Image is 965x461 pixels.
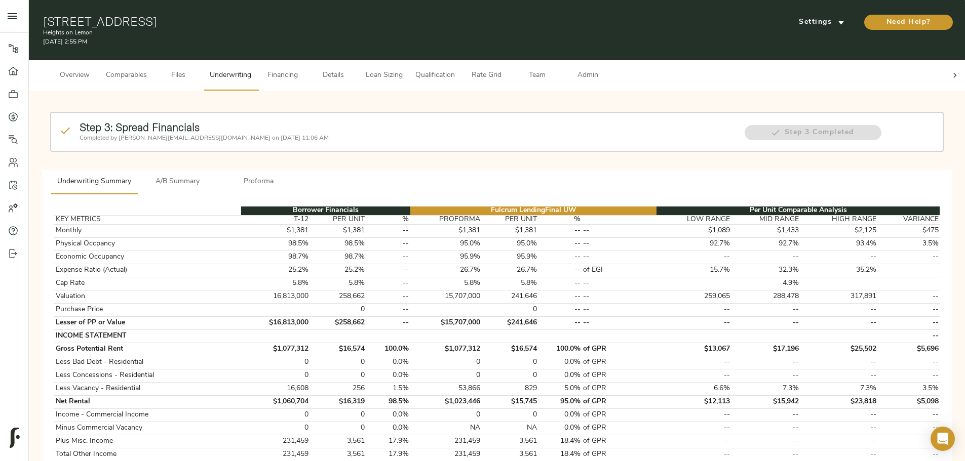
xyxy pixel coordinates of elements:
[241,422,310,435] td: 0
[54,290,241,303] td: Valuation
[800,382,877,395] td: 7.3%
[800,369,877,382] td: --
[366,290,410,303] td: --
[657,408,731,422] td: --
[482,237,538,250] td: 95.0%
[366,408,410,422] td: 0.0%
[731,303,800,316] td: --
[794,16,850,29] span: Settings
[241,356,310,369] td: 0
[877,422,940,435] td: --
[410,277,482,290] td: 5.8%
[877,369,940,382] td: --
[482,435,538,448] td: 3,561
[877,343,940,356] td: $5,696
[582,224,657,237] td: --
[800,224,877,237] td: $2,125
[482,215,538,224] th: PER UNIT
[731,277,800,290] td: 4.9%
[310,290,366,303] td: 258,662
[366,264,410,277] td: --
[241,316,310,329] td: $16,813,000
[582,343,657,356] td: of GPR
[731,448,800,461] td: --
[731,290,800,303] td: 288,478
[657,382,731,395] td: 6.6%
[657,356,731,369] td: --
[877,448,940,461] td: --
[538,224,582,237] td: --
[310,343,366,356] td: $16,574
[538,448,582,461] td: 18.4%
[582,316,657,329] td: --
[366,382,410,395] td: 1.5%
[582,408,657,422] td: of GPR
[582,422,657,435] td: of GPR
[54,237,241,250] td: Physical Occpancy
[54,356,241,369] td: Less Bad Debt - Residential
[54,329,241,343] td: INCOME STATEMENT
[310,277,366,290] td: 5.8%
[784,15,860,30] button: Settings
[54,382,241,395] td: Less Vacancy - Residential
[241,250,310,264] td: 98.7%
[310,215,366,224] th: PER UNIT
[80,134,734,143] p: Completed by [PERSON_NAME][EMAIL_ADDRESS][DOMAIN_NAME] on [DATE] 11:06 AM
[54,448,241,461] td: Total Other Income
[731,408,800,422] td: --
[366,435,410,448] td: 17.9%
[241,343,310,356] td: $1,077,312
[241,215,310,224] th: T-12
[582,369,657,382] td: of GPR
[43,28,648,37] p: Heights on Lemon
[538,237,582,250] td: --
[410,395,482,408] td: $1,023,446
[877,237,940,250] td: 3.5%
[877,395,940,408] td: $5,098
[657,264,731,277] td: 15.7%
[877,250,940,264] td: --
[538,395,582,408] td: 95.0%
[482,356,538,369] td: 0
[582,395,657,408] td: of GPR
[482,343,538,356] td: $16,574
[366,356,410,369] td: 0.0%
[310,303,366,316] td: 0
[538,277,582,290] td: --
[877,356,940,369] td: --
[54,435,241,448] td: Plus Misc. Income
[800,290,877,303] td: 317,891
[410,224,482,237] td: $1,381
[538,250,582,264] td: --
[731,264,800,277] td: 32.3%
[657,206,940,216] th: Per Unit Comparable Analysis
[877,224,940,237] td: $475
[241,277,310,290] td: 5.8%
[482,303,538,316] td: 0
[54,395,241,408] td: Net Rental
[657,435,731,448] td: --
[54,277,241,290] td: Cap Rate
[263,69,302,82] span: Financing
[731,343,800,356] td: $17,196
[224,176,293,188] span: Proforma
[482,264,538,277] td: 26.7%
[210,69,251,82] span: Underwriting
[657,237,731,250] td: 92.7%
[538,422,582,435] td: 0.0%
[731,356,800,369] td: --
[366,343,410,356] td: 100.0%
[582,250,657,264] td: --
[366,316,410,329] td: --
[800,395,877,408] td: $23,818
[731,250,800,264] td: --
[538,290,582,303] td: --
[415,69,455,82] span: Qualification
[582,356,657,369] td: of GPR
[80,120,200,134] strong: Step 3: Spread Financials
[410,422,482,435] td: NA
[538,343,582,356] td: 100.0%
[410,290,482,303] td: 15,707,000
[410,316,482,329] td: $15,707,000
[310,395,366,408] td: $16,319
